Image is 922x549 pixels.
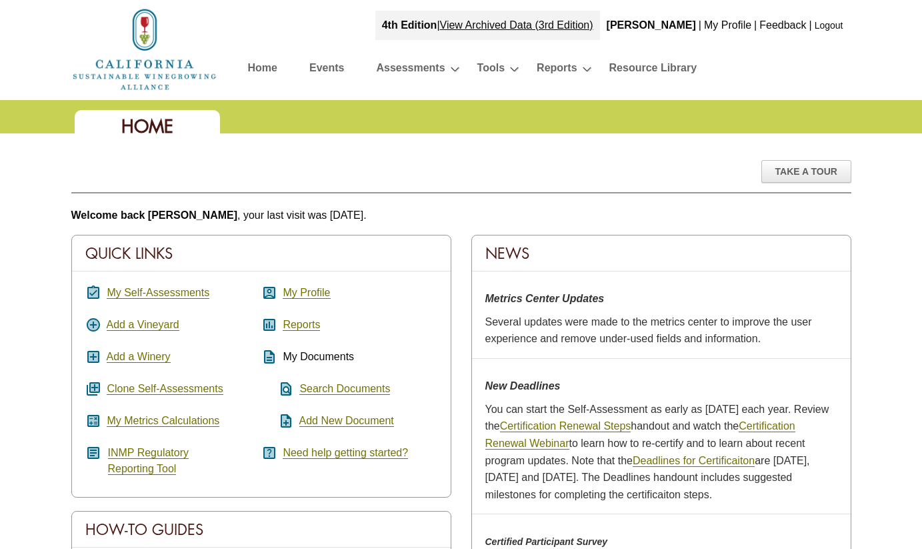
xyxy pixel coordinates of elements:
span: Home [121,115,173,138]
div: Quick Links [72,235,451,271]
a: Home [71,43,218,54]
b: [PERSON_NAME] [607,19,696,31]
a: Search Documents [299,383,390,395]
b: Welcome back [PERSON_NAME] [71,209,238,221]
i: article [85,445,101,461]
div: | [375,11,600,40]
div: How-To Guides [72,512,451,548]
a: Add a Vineyard [107,319,179,331]
a: Certification Renewal Steps [500,420,631,432]
a: Certification Renewal Webinar [485,420,795,450]
div: | [697,11,703,40]
i: description [261,349,277,365]
i: note_add [261,413,294,429]
a: My Self-Assessments [107,287,209,299]
a: INMP RegulatoryReporting Tool [108,447,189,475]
a: Logout [815,20,843,31]
div: | [808,11,813,40]
a: Reports [283,319,320,331]
i: help_center [261,445,277,461]
a: Add a Winery [107,351,171,363]
a: Need help getting started? [283,447,408,459]
p: You can start the Self-Assessment as early as [DATE] each year. Review the handout and watch the ... [485,401,837,504]
strong: New Deadlines [485,380,561,392]
a: Reports [537,59,577,82]
i: queue [85,381,101,397]
a: Clone Self-Assessments [107,383,223,395]
strong: 4th Edition [382,19,437,31]
a: Home [248,59,277,82]
img: logo_cswa2x.png [71,7,218,92]
i: assignment_turned_in [85,285,101,301]
a: View Archived Data (3rd Edition) [440,19,593,31]
a: Tools [477,59,505,82]
div: Take A Tour [761,160,851,183]
i: account_box [261,285,277,301]
a: Deadlines for Certificaiton [633,455,755,467]
span: My Documents [283,351,354,362]
i: assessment [261,317,277,333]
a: Events [309,59,344,82]
strong: Metrics Center Updates [485,293,605,304]
div: News [472,235,851,271]
em: Certified Participant Survey [485,536,608,547]
a: Add New Document [299,415,394,427]
p: , your last visit was [DATE]. [71,207,851,224]
a: Assessments [376,59,445,82]
a: My Metrics Calculations [107,415,219,427]
a: Resource Library [609,59,697,82]
a: My Profile [704,19,751,31]
i: add_circle [85,317,101,333]
a: My Profile [283,287,330,299]
i: calculate [85,413,101,429]
a: Feedback [759,19,806,31]
i: find_in_page [261,381,294,397]
i: add_box [85,349,101,365]
span: Several updates were made to the metrics center to improve the user experience and remove under-u... [485,316,812,345]
div: | [753,11,758,40]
